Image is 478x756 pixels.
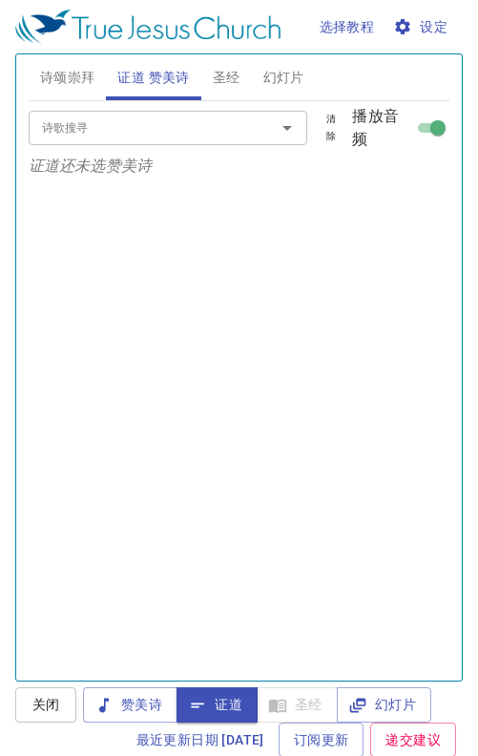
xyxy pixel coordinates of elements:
span: 圣经 [213,66,240,90]
span: 选择教程 [320,15,375,39]
button: Open [274,115,301,141]
span: 诗颂崇拜 [40,66,95,90]
span: 清除 [322,111,341,145]
span: 证道 赞美诗 [117,66,189,90]
span: 设定 [397,15,447,39]
span: 证道 [192,693,242,717]
button: 幻灯片 [337,687,431,723]
span: 幻灯片 [263,66,304,90]
span: 最近更新日期 [DATE] [136,728,264,752]
button: 清除 [310,108,352,148]
span: 赞美诗 [98,693,162,717]
span: 递交建议 [385,728,441,752]
button: 选择教程 [312,10,383,45]
span: 关闭 [31,693,61,717]
button: 设定 [389,10,455,45]
i: 证道还未选赞美诗 [29,157,152,175]
span: 订阅更新 [294,728,349,752]
button: 证道 [177,687,258,723]
span: 幻灯片 [352,693,416,717]
span: 播放音频 [352,105,411,151]
button: 关闭 [15,687,76,723]
img: True Jesus Church [15,10,281,44]
button: 赞美诗 [83,687,177,723]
